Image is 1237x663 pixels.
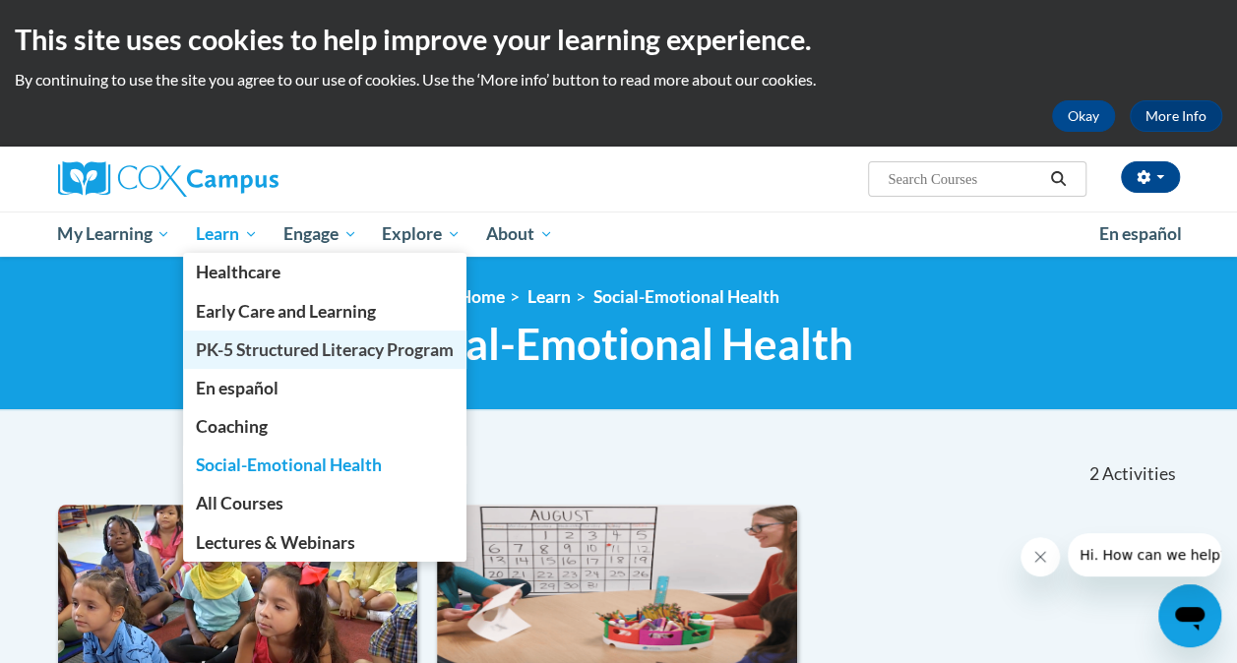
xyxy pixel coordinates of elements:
[486,222,553,246] span: About
[58,161,278,197] img: Cox Campus
[196,493,283,513] span: All Courses
[196,339,454,360] span: PK-5 Structured Literacy Program
[183,523,466,562] a: Lectures & Webinars
[459,286,505,307] a: Home
[196,378,278,398] span: En español
[1021,537,1060,576] iframe: Close message
[183,253,466,291] a: Healthcare
[473,211,566,257] a: About
[1130,100,1222,132] a: More Info
[1086,213,1195,255] a: En español
[45,211,184,257] a: My Learning
[15,20,1222,59] h2: This site uses cookies to help improve your learning experience.
[43,211,1195,257] div: Main menu
[183,407,466,446] a: Coaching
[183,211,271,257] a: Learn
[1043,167,1073,191] button: Search
[1158,584,1221,647] iframe: Button to launch messaging window
[196,222,258,246] span: Learn
[369,211,473,257] a: Explore
[1068,533,1221,576] iframe: Message from company
[183,446,466,484] a: Social-Emotional Health
[593,286,779,307] a: Social-Emotional Health
[183,484,466,522] a: All Courses
[57,222,170,246] span: My Learning
[196,262,280,282] span: Healthcare
[196,416,268,437] span: Coaching
[886,167,1043,191] input: Search Courses
[385,318,853,370] span: Social-Emotional Health
[1099,223,1182,244] span: En español
[12,14,159,30] span: Hi. How can we help?
[1102,463,1176,485] span: Activities
[283,222,357,246] span: Engage
[1088,463,1098,485] span: 2
[382,222,461,246] span: Explore
[196,532,355,553] span: Lectures & Webinars
[271,211,370,257] a: Engage
[1121,161,1180,193] button: Account Settings
[1052,100,1115,132] button: Okay
[527,286,571,307] a: Learn
[58,161,412,197] a: Cox Campus
[183,369,466,407] a: En español
[196,454,382,475] span: Social-Emotional Health
[196,301,376,322] span: Early Care and Learning
[183,292,466,331] a: Early Care and Learning
[15,69,1222,90] p: By continuing to use the site you agree to our use of cookies. Use the ‘More info’ button to read...
[183,331,466,369] a: PK-5 Structured Literacy Program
